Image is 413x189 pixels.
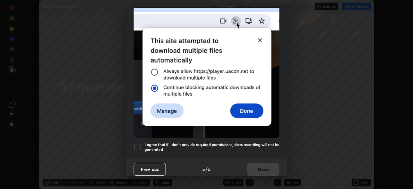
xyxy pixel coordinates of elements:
button: Previous [134,163,166,176]
h4: 5 [208,166,211,173]
h5: I agree that if I don't provide required permissions, class recording will not be generated [145,142,279,152]
h4: / [206,166,207,173]
h4: 5 [202,166,205,173]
